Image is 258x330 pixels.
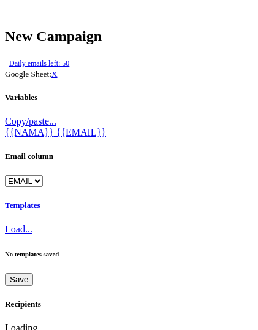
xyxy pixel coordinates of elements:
[5,250,253,258] h6: No templates saved
[5,69,58,79] small: Google Sheet:
[51,69,58,79] a: X
[5,93,253,102] h5: Variables
[5,224,32,234] a: Load...
[5,56,74,71] span: Daily emails left: 50
[5,28,253,45] h2: New Campaign
[5,58,74,67] a: Daily emails left: 50
[5,273,33,286] button: Save
[5,152,253,161] h5: Email column
[5,116,56,126] a: Copy/paste...
[5,299,253,309] h5: Recipients
[5,127,56,137] a: {{NAMA}}
[56,127,106,137] a: {{EMAIL}}
[5,201,40,210] a: Templates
